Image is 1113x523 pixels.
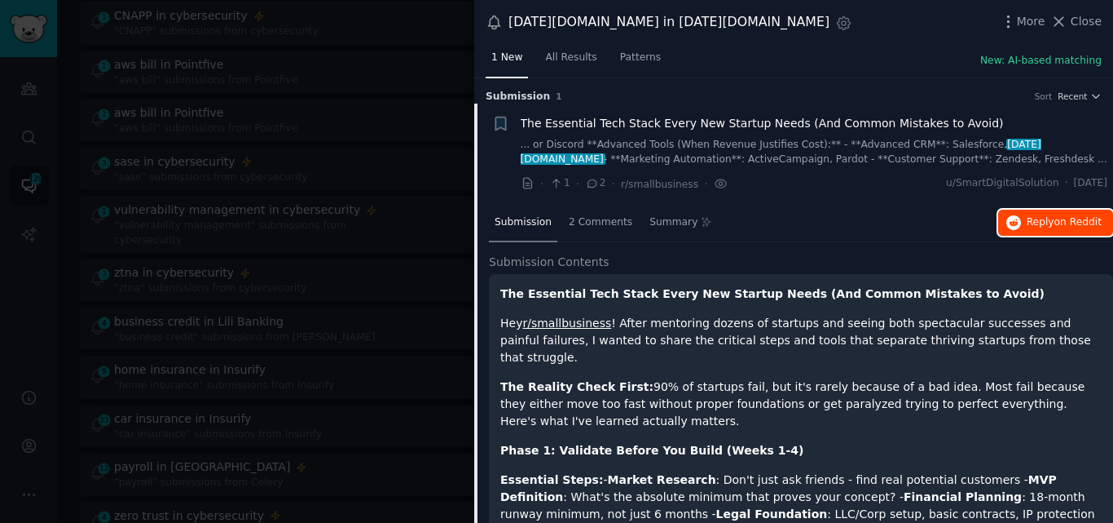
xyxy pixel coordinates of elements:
[556,91,561,101] span: 1
[1035,91,1053,102] div: Sort
[1074,176,1107,191] span: [DATE]
[539,45,602,78] a: All Results
[500,379,1102,430] p: 90% of startups fail, but it's rarely because of a bad idea. Most fail because they either move t...
[585,176,605,191] span: 2
[576,175,579,193] span: ·
[521,139,1041,165] span: [DATE][DOMAIN_NAME]
[521,115,1004,132] a: The Essential Tech Stack Every New Startup Needs (And Common Mistakes to Avoid)
[998,210,1113,236] button: Replyon Reddit
[1027,215,1102,230] span: Reply
[1050,13,1102,30] button: Close
[1058,91,1102,102] button: Recent
[500,473,1057,503] strong: MVP Definition
[486,45,528,78] a: 1 New
[1058,91,1087,102] span: Recent
[716,507,828,521] strong: Legal Foundation
[500,315,1102,366] p: Hey ! After mentoring dozens of startups and seeing both spectacular successes and painful failur...
[489,254,609,271] span: Submission Contents
[540,175,543,193] span: ·
[500,444,803,457] strong: Phase 1: Validate Before You Build (Weeks 1-4)
[612,175,615,193] span: ·
[545,51,596,65] span: All Results
[500,380,653,393] strong: The Reality Check First:
[495,215,552,230] span: Submission
[486,90,550,104] span: Submission
[608,473,716,486] strong: Market Research
[1071,13,1102,30] span: Close
[614,45,666,78] a: Patterns
[569,215,632,230] span: 2 Comments
[1065,176,1068,191] span: ·
[904,490,1022,503] strong: Financial Planning
[704,175,707,193] span: ·
[649,215,697,230] span: Summary
[946,176,1059,191] span: u/SmartDigitalSolution
[1054,216,1102,228] span: on Reddit
[508,12,829,33] div: [DATE][DOMAIN_NAME] in [DATE][DOMAIN_NAME]
[521,138,1108,166] a: ... or Discord **Advanced Tools (When Revenue Justifies Cost):** - **Advanced CRM**: Salesforce,[...
[500,472,1102,523] p: - : Don't just ask friends - find real potential customers - : What's the absolute minimum that p...
[1000,13,1045,30] button: More
[1017,13,1045,30] span: More
[491,51,522,65] span: 1 New
[621,179,698,190] span: r/smallbusiness
[522,317,611,330] a: r/smallbusiness
[500,473,604,486] strong: Essential Steps:
[500,287,1045,300] strong: The Essential Tech Stack Every New Startup Needs (And Common Mistakes to Avoid)
[980,54,1102,69] button: New: AI-based matching
[549,176,570,191] span: 1
[620,51,661,65] span: Patterns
